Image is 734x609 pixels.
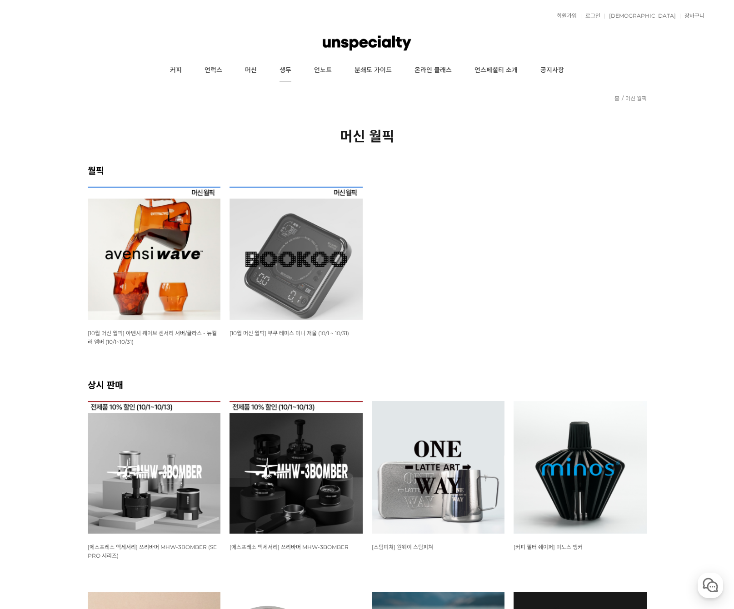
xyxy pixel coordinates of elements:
a: 커피 [159,59,193,82]
img: 쓰리바머 MHW-3BOMBER SE PRO 시리즈 [88,401,221,534]
a: 설정 [117,288,175,311]
img: 미노스 앵커 [514,401,647,534]
a: 대화 [60,288,117,311]
a: 장바구니 [680,13,704,19]
span: 설정 [140,302,151,309]
a: [10월 머신 월픽] 부쿠 테미스 미니 저울 (10/1 ~ 10/31) [230,329,349,337]
a: 언스페셜티 소개 [463,59,529,82]
img: [10월 머신 월픽] 부쿠 테미스 미니 저울 (10/1 ~ 10/31) [230,187,363,320]
a: [스팀피쳐] 원웨이 스팀피쳐 [372,543,433,550]
a: [DEMOGRAPHIC_DATA] [604,13,676,19]
img: 언스페셜티 몰 [323,30,411,57]
a: 언노트 [303,59,343,82]
a: 머신 월픽 [625,95,647,102]
span: 홈 [29,302,34,309]
a: 공지사항 [529,59,575,82]
a: [에스프레소 액세서리] 쓰리바머 MHW-3BOMBER [230,543,349,550]
a: [10월 머신 월픽] 아벤시 웨이브 센서리 서버/글라스 - 뉴컬러 앰버 (10/1~10/31) [88,329,217,345]
h2: 월픽 [88,163,647,177]
h2: 머신 월픽 [88,125,647,145]
a: 분쇄도 가이드 [343,59,403,82]
span: [10월 머신 월픽] 아벤시 웨이브 센서리 서버/글라스 - 뉴컬러 앰버 (10/1~10/31) [88,330,217,345]
a: [에스프레소 액세서리] 쓰리바머 MHW-3BOMBER (SE PRO 시리즈) [88,543,217,559]
span: 대화 [83,302,94,309]
a: 생두 [268,59,303,82]
a: [커피 필터 쉐이퍼] 미노스 앵커 [514,543,583,550]
a: 회원가입 [552,13,577,19]
a: 머신 [234,59,268,82]
a: 언럭스 [193,59,234,82]
span: [10월 머신 월픽] 부쿠 테미스 미니 저울 (10/1 ~ 10/31) [230,330,349,337]
h2: 상시 판매 [88,378,647,391]
img: 원웨이 스팀피쳐 [372,401,505,534]
a: 온라인 클래스 [403,59,463,82]
img: 쓰리바머 MHW-3BOMBER [230,401,363,534]
img: [10월 머신 월픽] 아벤시 웨이브 센서리 서버/글라스 - 뉴컬러 앰버 (10/1~10/31) [88,187,221,320]
a: 홈 [3,288,60,311]
a: 홈 [614,95,619,102]
a: 로그인 [581,13,600,19]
